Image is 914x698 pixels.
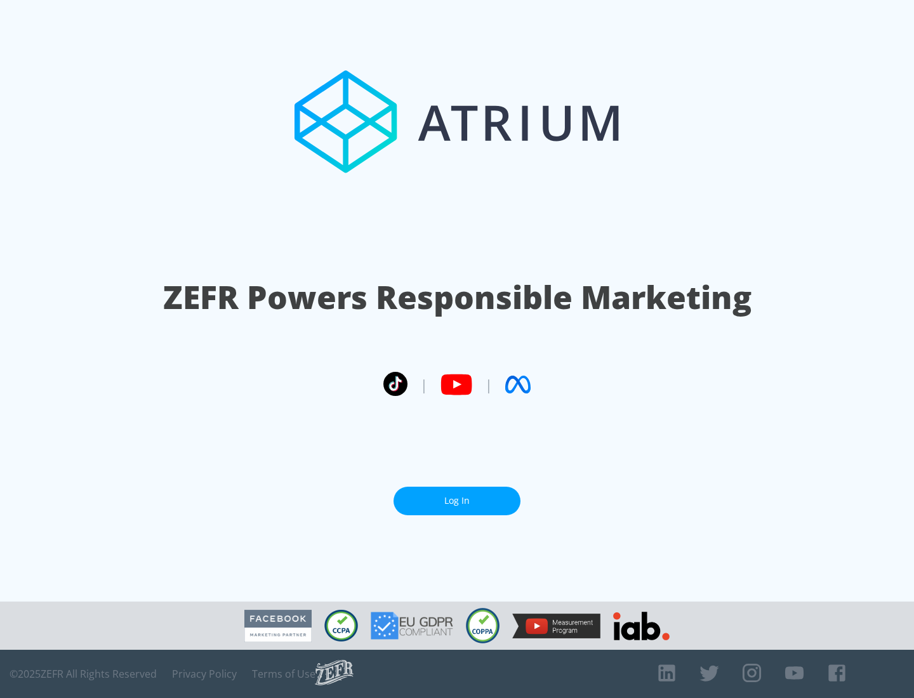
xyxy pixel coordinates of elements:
span: | [420,375,428,394]
a: Privacy Policy [172,668,237,680]
h1: ZEFR Powers Responsible Marketing [163,275,752,319]
img: IAB [613,612,670,640]
img: GDPR Compliant [371,612,453,640]
a: Log In [394,487,520,515]
img: YouTube Measurement Program [512,614,600,638]
a: Terms of Use [252,668,315,680]
img: CCPA Compliant [324,610,358,642]
span: | [485,375,493,394]
img: COPPA Compliant [466,608,500,643]
span: © 2025 ZEFR All Rights Reserved [10,668,157,680]
img: Facebook Marketing Partner [244,610,312,642]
